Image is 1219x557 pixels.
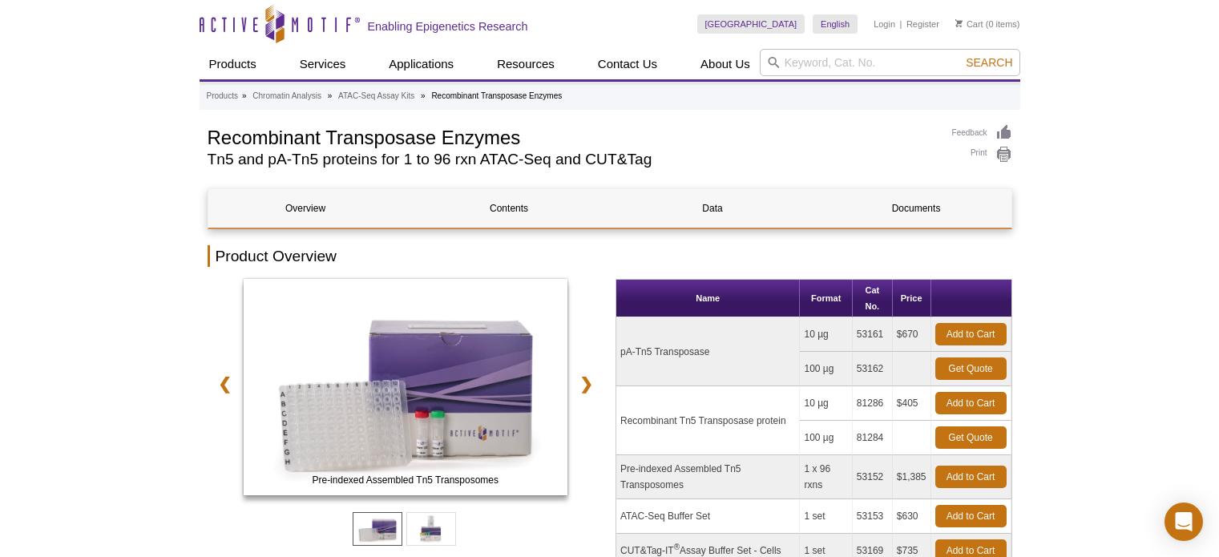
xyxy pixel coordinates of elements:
a: ATAC-Seq Kit [244,279,568,500]
a: Applications [379,49,463,79]
td: ATAC-Seq Buffer Set [616,499,800,534]
a: Register [906,18,939,30]
a: English [813,14,858,34]
td: 81286 [853,386,893,421]
td: $630 [893,499,931,534]
li: » [328,91,333,100]
td: 53152 [853,455,893,499]
th: Format [800,280,852,317]
th: Price [893,280,931,317]
a: Add to Cart [935,466,1007,488]
a: Products [200,49,266,79]
a: Login [874,18,895,30]
a: Products [207,89,238,103]
a: Overview [208,189,403,228]
a: Cart [955,18,983,30]
li: » [421,91,426,100]
td: pA-Tn5 Transposase [616,317,800,386]
td: 81284 [853,421,893,455]
a: ATAC-Seq Assay Kits [338,89,414,103]
td: $405 [893,386,931,421]
td: 10 µg [800,386,852,421]
a: Print [952,146,1012,163]
li: | [900,14,902,34]
td: 53161 [853,317,893,352]
span: Search [966,56,1012,69]
a: Add to Cart [935,323,1007,345]
td: Pre-indexed Assembled Tn5 Transposomes [616,455,800,499]
a: Add to Cart [935,505,1007,527]
a: ❯ [569,365,603,402]
td: $670 [893,317,931,352]
span: Pre-indexed Assembled Tn5 Transposomes [247,472,564,488]
li: Recombinant Transposase Enzymes [431,91,562,100]
a: [GEOGRAPHIC_DATA] [697,14,805,34]
img: Pre-indexed Assembled Tn5 Transposomes [244,279,568,495]
a: Add to Cart [935,392,1007,414]
td: 1 x 96 rxns [800,455,852,499]
a: Feedback [952,124,1012,142]
a: Resources [487,49,564,79]
th: Name [616,280,800,317]
li: (0 items) [955,14,1020,34]
a: Contact Us [588,49,667,79]
a: ❮ [208,365,242,402]
h2: Enabling Epigenetics Research [368,19,528,34]
td: $1,385 [893,455,931,499]
td: Recombinant Tn5 Transposase protein [616,386,800,455]
td: 100 µg [800,421,852,455]
a: About Us [691,49,760,79]
div: Open Intercom Messenger [1165,503,1203,541]
h2: Product Overview [208,245,1012,267]
td: 10 µg [800,317,852,352]
button: Search [961,55,1017,70]
td: 1 set [800,499,852,534]
td: 53162 [853,352,893,386]
a: Contents [412,189,607,228]
sup: ® [674,543,680,551]
a: Data [616,189,810,228]
input: Keyword, Cat. No. [760,49,1020,76]
a: Documents [819,189,1014,228]
a: Get Quote [935,426,1007,449]
h1: Recombinant Transposase Enzymes [208,124,936,148]
td: 53153 [853,499,893,534]
a: Services [290,49,356,79]
a: Chromatin Analysis [252,89,321,103]
a: Get Quote [935,357,1007,380]
th: Cat No. [853,280,893,317]
li: » [242,91,247,100]
td: 100 µg [800,352,852,386]
h2: Tn5 and pA-Tn5 proteins for 1 to 96 rxn ATAC-Seq and CUT&Tag [208,152,936,167]
img: Your Cart [955,19,963,27]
